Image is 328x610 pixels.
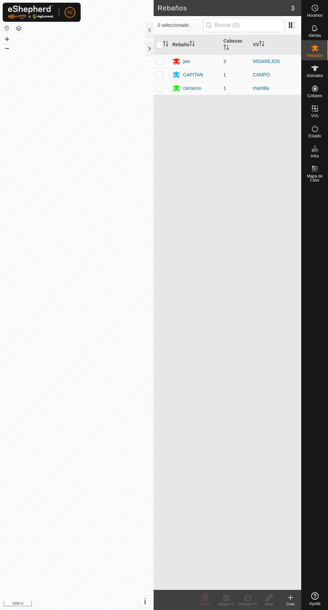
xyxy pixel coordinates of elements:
div: Crear [280,602,301,607]
span: i [144,597,146,606]
button: Capas del Mapa [15,24,23,32]
h2: Rebaños [158,4,291,12]
p-sorticon: Activar para ordenar [163,42,168,47]
a: CAMPO [253,72,270,77]
span: Rebaños [307,54,323,58]
div: camaron [183,85,201,92]
a: MISAREJOS [253,59,280,64]
span: Alertas [309,33,321,38]
span: Eliminar [199,602,211,606]
div: Editar [258,602,280,607]
span: Ayuda [309,602,321,606]
button: – [3,44,11,52]
span: Mapa de Calor [303,174,326,182]
span: Horarios [307,13,322,17]
span: Collares [307,94,322,98]
span: VVs [311,114,318,118]
th: Rebaño [170,35,221,55]
p-sorticon: Activar para ordenar [259,42,264,47]
span: 0 seleccionado [158,22,203,29]
div: javi [183,58,190,65]
span: A2 [67,9,73,16]
p-sorticon: Activar para ordenar [189,42,195,47]
th: VV [250,35,302,55]
span: 3 [224,59,226,64]
span: Estado [309,134,321,138]
span: 1 [224,72,226,77]
div: Apagar VV [216,602,237,607]
button: + [3,35,11,43]
div: Encender VV [237,602,258,607]
th: Cabezas [221,35,250,55]
span: Animales [307,74,323,78]
button: i [140,596,151,607]
span: 3 [291,3,295,13]
button: Restablecer Mapa [3,24,11,32]
span: 1 [224,85,226,91]
p-sorticon: Activar para ordenar [224,46,229,51]
a: Ayuda [302,590,328,608]
a: Política de Privacidad [42,601,81,607]
span: Infra [311,154,319,158]
a: mantilla [253,85,269,91]
input: Buscar (S) [203,18,284,32]
img: Logo Gallagher [8,5,54,19]
div: CAPITAN [183,71,203,78]
a: Contáctenos [89,601,111,607]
